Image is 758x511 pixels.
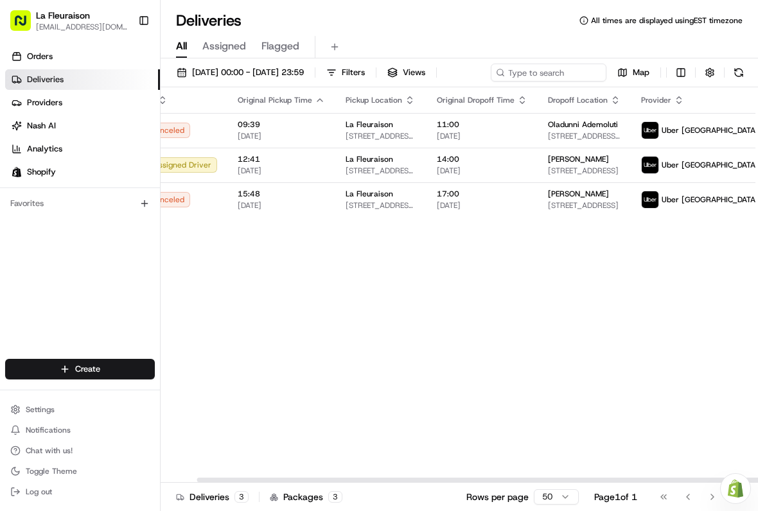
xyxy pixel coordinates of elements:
span: Notifications [26,425,71,435]
div: Start new chat [58,123,211,135]
a: Shopify [5,162,160,182]
button: Map [612,64,655,82]
h1: Deliveries [176,10,242,31]
img: 9188753566659_6852d8bf1fb38e338040_72.png [27,123,50,146]
div: 3 [328,491,342,503]
span: La Fleuraison [346,154,393,164]
span: Oladunni Ademoluti [548,119,618,130]
span: Original Pickup Time [238,95,312,105]
button: Chat with us! [5,442,155,460]
a: Deliveries [5,69,160,90]
span: Nash AI [27,120,56,132]
div: 📗 [13,254,23,264]
span: All times are displayed using EST timezone [591,15,743,26]
span: [DATE] [437,131,527,141]
span: Orders [27,51,53,62]
span: 15:48 [238,189,325,199]
button: [DATE] 00:00 - [DATE] 23:59 [171,64,310,82]
img: uber-new-logo.jpeg [642,122,658,139]
img: uber-new-logo.jpeg [642,191,658,208]
span: 14:00 [437,154,527,164]
span: Log out [26,487,52,497]
span: [STREET_ADDRESS] [548,200,621,211]
input: Clear [33,83,212,96]
span: Filters [342,67,365,78]
span: Providers [27,97,62,108]
button: Refresh [730,64,748,82]
a: Orders [5,46,160,67]
img: Nash [13,13,39,39]
span: Map [633,67,649,78]
img: uber-new-logo.jpeg [642,157,658,173]
span: Deliveries [27,74,64,85]
span: Flagged [261,39,299,54]
span: Assigned [202,39,246,54]
button: See all [199,164,234,180]
span: [DATE] [114,199,140,209]
img: Masood Aslam [13,187,33,207]
button: Settings [5,401,155,419]
span: 11:00 [437,119,527,130]
div: Deliveries [176,490,249,503]
div: Packages [270,490,342,503]
span: Pickup Location [346,95,402,105]
a: Powered byPylon [91,283,155,293]
button: [EMAIL_ADDRESS][DOMAIN_NAME] [36,22,128,32]
span: [PERSON_NAME] [40,199,104,209]
span: 17:00 [437,189,527,199]
a: Analytics [5,139,160,159]
a: 💻API Documentation [103,247,211,270]
span: [STREET_ADDRESS][PERSON_NAME] [346,200,416,211]
span: [STREET_ADDRESS][PERSON_NAME] [346,166,416,176]
span: La Fleuraison [346,119,393,130]
a: 📗Knowledge Base [8,247,103,270]
div: 💻 [109,254,119,264]
div: We're available if you need us! [58,135,177,146]
button: Canceled [133,192,190,207]
span: Analytics [27,143,62,155]
button: La Fleuraison[EMAIL_ADDRESS][DOMAIN_NAME] [5,5,133,36]
span: [STREET_ADDRESS][PERSON_NAME][PERSON_NAME] [548,131,621,141]
button: Notifications [5,421,155,439]
span: Provider [641,95,671,105]
input: Type to search [491,64,606,82]
span: [DATE] [437,166,527,176]
a: Providers [5,92,160,113]
div: Favorites [5,193,155,214]
img: 1736555255976-a54dd68f-1ca7-489b-9aae-adbdc363a1c4 [13,123,36,146]
span: [STREET_ADDRESS] [548,166,621,176]
span: 12:41 [238,154,325,164]
img: 1736555255976-a54dd68f-1ca7-489b-9aae-adbdc363a1c4 [26,200,36,210]
button: Log out [5,483,155,501]
span: [PERSON_NAME] [548,154,609,164]
span: [DATE] [238,131,325,141]
span: Dropoff Location [548,95,608,105]
div: Past conversations [13,167,82,177]
div: 3 [234,491,249,503]
span: [DATE] [238,166,325,176]
span: La Fleuraison [346,189,393,199]
span: Original Dropoff Time [437,95,515,105]
span: [DATE] [437,200,527,211]
span: Settings [26,404,55,415]
button: Canceled [133,123,190,138]
span: Create [75,363,100,375]
span: [STREET_ADDRESS][PERSON_NAME] [346,131,416,141]
span: [DATE] [238,200,325,211]
span: API Documentation [121,252,206,265]
button: La Fleuraison [36,9,90,22]
span: Shopify [27,166,56,178]
button: Toggle Theme [5,462,155,480]
span: 09:39 [238,119,325,130]
button: Filters [321,64,371,82]
div: Page 1 of 1 [594,490,637,503]
span: [DATE] 00:00 - [DATE] 23:59 [192,67,304,78]
button: Create [5,359,155,379]
p: Welcome 👋 [13,51,234,72]
span: Views [403,67,425,78]
span: Knowledge Base [26,252,98,265]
